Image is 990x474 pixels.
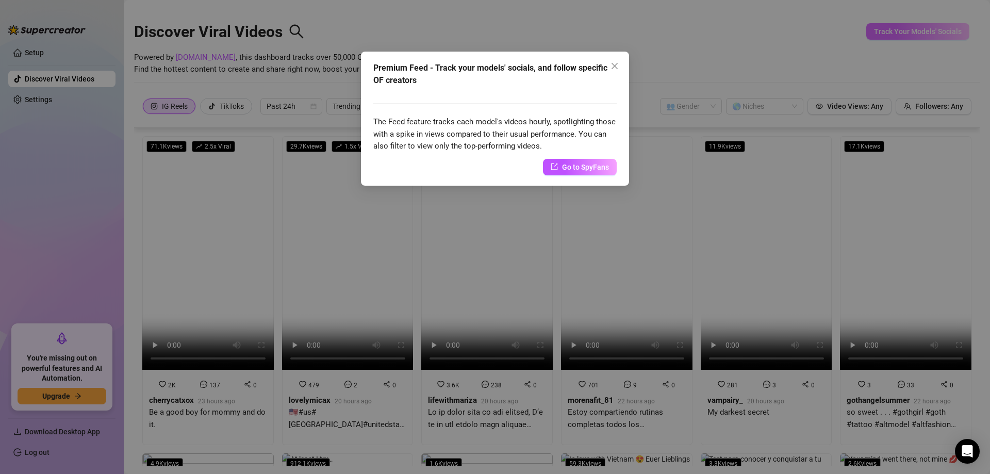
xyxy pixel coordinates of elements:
[551,163,558,170] span: export
[610,62,619,70] span: close
[543,159,617,175] a: Go to SpyFans
[606,58,623,74] button: Close
[373,62,617,87] div: Premium Feed - Track your models' socials, and follow specific OF creators
[606,62,623,70] span: Close
[562,161,609,173] span: Go to SpyFans
[373,117,616,151] span: The Feed feature tracks each model's videos hourly, spotlighting those with a spike in views comp...
[955,439,980,464] div: Open Intercom Messenger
